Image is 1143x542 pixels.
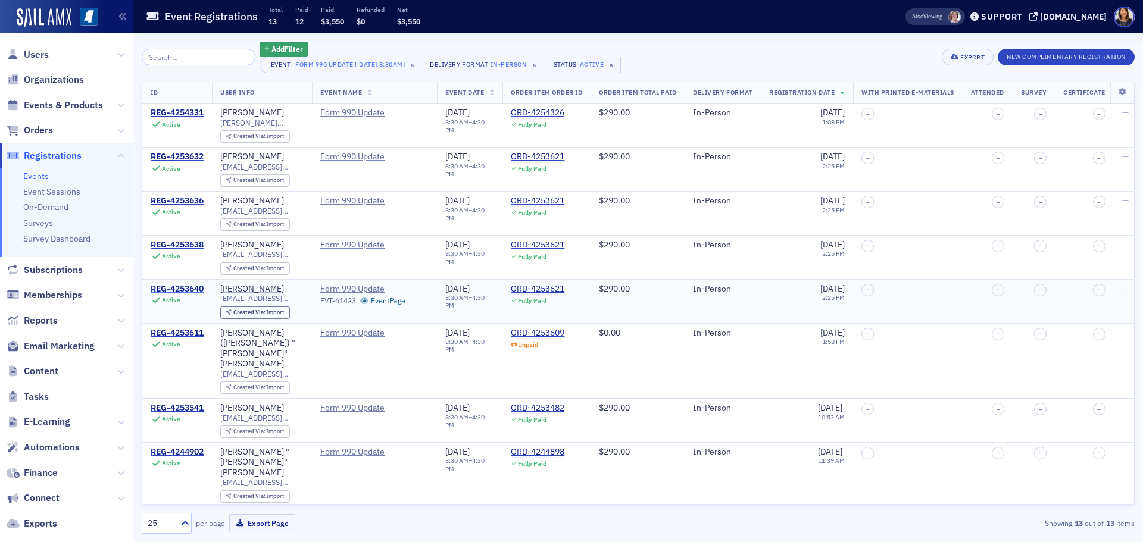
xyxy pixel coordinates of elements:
[818,446,842,457] span: [DATE]
[599,88,676,96] span: Order Item Total Paid
[268,5,283,14] p: Total
[268,17,277,26] span: 13
[220,240,284,250] div: [PERSON_NAME]
[998,49,1135,65] button: New Complimentary Registration
[220,206,304,215] span: [EMAIL_ADDRESS][DOMAIN_NAME]
[268,61,293,68] div: Event
[445,402,470,413] span: [DATE]
[997,449,1000,456] span: –
[7,390,49,403] a: Tasks
[24,99,103,112] span: Events & Products
[912,12,923,20] div: Also
[511,152,564,162] div: ORD-4253621
[24,441,80,454] span: Automations
[511,108,564,118] a: ORD-4254326
[151,196,204,206] a: REG-4253636
[162,340,180,348] div: Active
[233,384,285,391] div: Import
[229,514,295,532] button: Export Page
[511,240,564,250] a: ORD-4253621
[599,327,620,338] span: $0.00
[445,413,485,429] time: 4:30 PM
[511,328,564,339] a: ORD-4253609
[997,199,1000,206] span: –
[24,517,57,530] span: Exports
[357,17,365,26] span: $0
[445,107,470,118] span: [DATE]
[220,328,304,369] div: [PERSON_NAME] ([PERSON_NAME]) "[PERSON_NAME]" [PERSON_NAME]
[233,132,267,140] span: Created Via :
[511,403,564,413] a: ORD-4253482
[220,294,304,303] span: [EMAIL_ADDRESS][DOMAIN_NAME]
[321,5,344,14] p: Paid
[220,369,304,378] span: [EMAIL_ADDRESS][DOMAIN_NAME]
[599,195,630,206] span: $290.00
[822,206,845,214] time: 2:25 PM
[822,118,845,126] time: 1:08 PM
[421,57,544,73] button: Delivery FormatIn-Person×
[320,108,429,118] span: Form 990 Update
[445,239,470,250] span: [DATE]
[7,124,53,137] a: Orders
[1021,88,1047,96] span: Survey
[220,218,290,231] div: Created Via: Import
[233,133,285,140] div: Import
[320,284,429,295] a: Form 990 Update
[220,174,290,187] div: Created Via: Import
[491,58,527,70] div: In-Person
[397,5,420,14] p: Net
[1039,406,1042,413] span: –
[769,88,835,96] span: Registration Date
[1122,151,1129,162] span: —
[151,108,204,118] div: REG-4254331
[220,250,304,259] span: [EMAIL_ADDRESS][DOMAIN_NAME]
[320,447,429,458] span: Form 990 Update
[445,206,494,222] div: –
[599,151,630,162] span: $290.00
[1122,327,1129,338] span: —
[151,88,158,96] span: ID
[220,284,284,295] a: [PERSON_NAME]
[233,264,267,272] span: Created Via :
[866,155,870,162] span: –
[7,264,83,277] a: Subscriptions
[544,57,621,73] button: StatusActive×
[233,309,285,316] div: Import
[693,152,752,162] div: In-Person
[599,239,630,250] span: $290.00
[320,403,429,413] a: Form 990 Update
[220,130,290,143] div: Created Via: Import
[24,340,95,353] span: Email Marketing
[320,196,429,206] a: Form 990 Update
[599,283,630,294] span: $290.00
[220,118,304,127] span: [PERSON_NAME][EMAIL_ADDRESS][PERSON_NAME][DOMAIN_NAME]
[1122,239,1129,250] span: —
[220,196,284,206] div: [PERSON_NAME]
[1097,330,1101,337] span: –
[445,195,470,206] span: [DATE]
[151,284,204,295] div: REG-4253640
[1039,330,1042,337] span: –
[24,466,58,480] span: Finance
[445,294,494,309] div: –
[818,413,845,421] time: 10:53 AM
[511,88,582,96] span: Order Item Order ID
[24,289,82,302] span: Memberships
[866,330,870,337] span: –
[7,48,49,61] a: Users
[981,11,1022,22] div: Support
[511,196,564,206] a: ORD-4253621
[518,209,546,217] div: Fully Paid
[1040,11,1107,22] div: [DOMAIN_NAME]
[1122,195,1129,206] span: —
[320,152,429,162] a: Form 990 Update
[997,155,1000,162] span: –
[162,296,180,304] div: Active
[7,517,57,530] a: Exports
[445,249,469,258] time: 8:30 AM
[24,415,70,428] span: E-Learning
[518,297,546,305] div: Fully Paid
[866,286,870,293] span: –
